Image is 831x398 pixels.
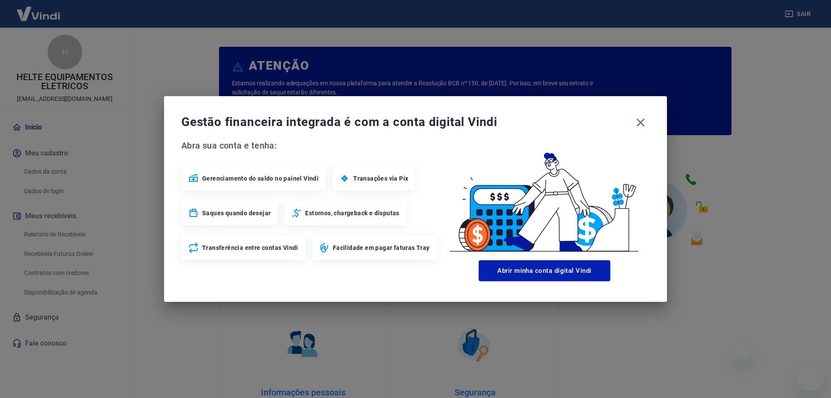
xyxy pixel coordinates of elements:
[734,343,752,360] iframe: Fechar mensagem
[305,209,399,217] span: Estornos, chargeback e disputas
[333,243,430,252] span: Facilidade em pagar faturas Tray
[202,243,298,252] span: Transferência entre contas Vindi
[479,260,610,281] button: Abrir minha conta digital Vindi
[202,174,319,183] span: Gerenciamento do saldo no painel Vindi
[796,363,824,391] iframe: Botão para abrir a janela de mensagens
[353,174,408,183] span: Transações via Pix
[439,139,650,257] img: Good Billing
[181,139,439,152] span: Abra sua conta e tenha:
[181,113,631,131] span: Gestão financeira integrada é com a conta digital Vindi
[202,209,271,217] span: Saques quando desejar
